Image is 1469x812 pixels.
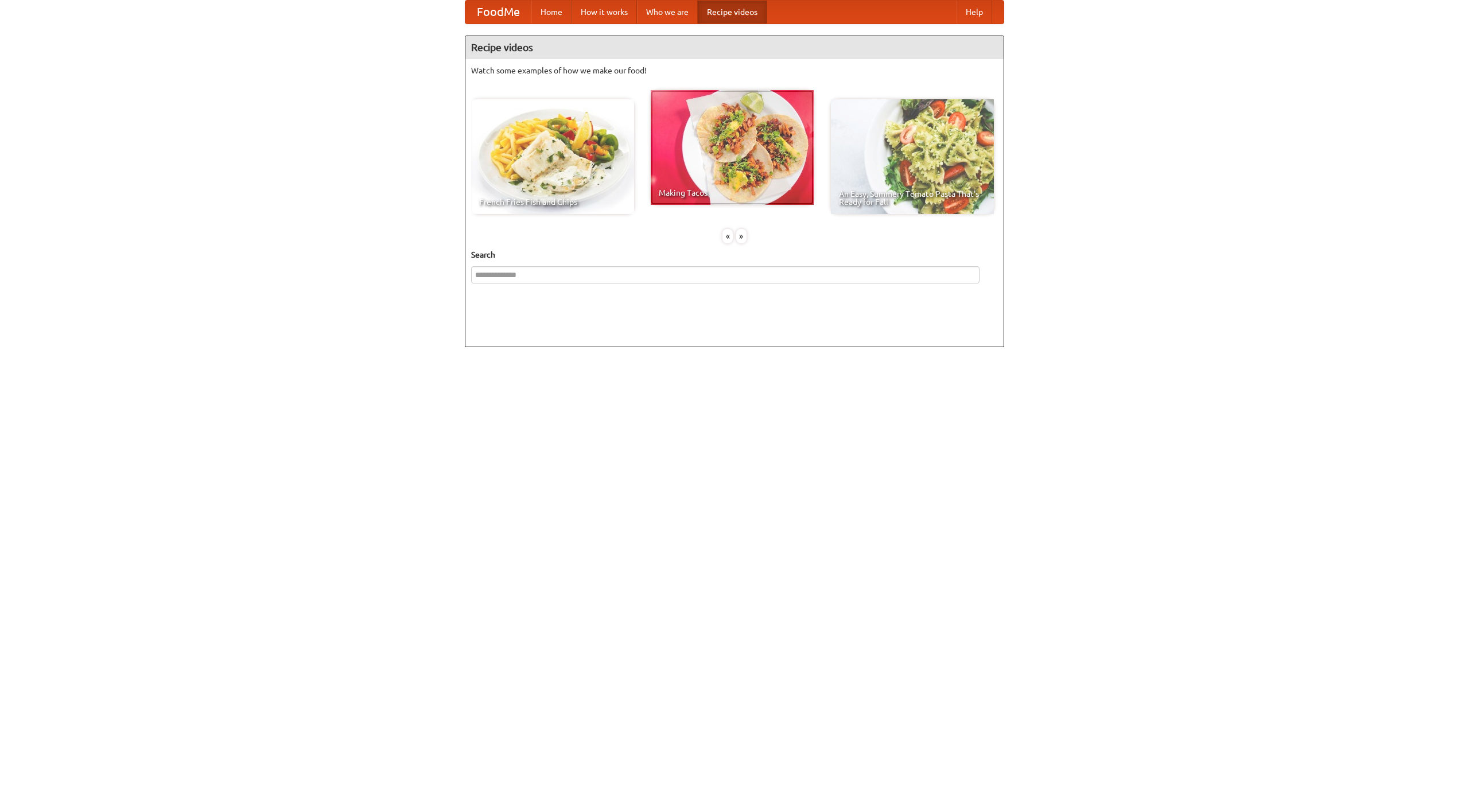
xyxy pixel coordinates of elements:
[659,189,806,197] span: Making Tacos
[651,90,814,205] a: Making Tacos
[465,1,531,24] a: FoodMe
[722,229,733,243] div: «
[957,1,992,24] a: Help
[839,190,986,206] span: An Easy, Summery Tomato Pasta That's Ready for Fall
[531,1,572,24] a: Home
[471,99,634,214] a: French Fries Fish and Chips
[471,65,998,76] p: Watch some examples of how we make our food!
[572,1,637,24] a: How it works
[479,198,626,206] span: French Fries Fish and Chips
[698,1,767,24] a: Recipe videos
[465,36,1004,59] h4: Recipe videos
[831,99,994,214] a: An Easy, Summery Tomato Pasta That's Ready for Fall
[637,1,698,24] a: Who we are
[471,249,998,261] h5: Search
[736,229,747,243] div: »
